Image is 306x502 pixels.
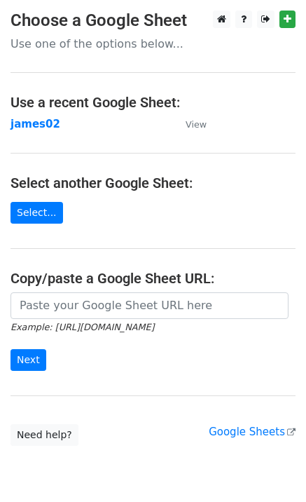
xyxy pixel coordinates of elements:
[11,349,46,371] input: Next
[236,435,306,502] iframe: Chat Widget
[11,322,154,332] small: Example: [URL][DOMAIN_NAME]
[11,292,288,319] input: Paste your Google Sheet URL here
[11,175,295,191] h4: Select another Google Sheet:
[11,36,295,51] p: Use one of the options below...
[11,424,78,446] a: Need help?
[186,119,207,130] small: View
[172,118,207,130] a: View
[11,270,295,287] h4: Copy/paste a Google Sheet URL:
[11,202,63,224] a: Select...
[11,118,60,130] a: james02
[11,11,295,31] h3: Choose a Google Sheet
[209,426,295,438] a: Google Sheets
[11,94,295,111] h4: Use a recent Google Sheet:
